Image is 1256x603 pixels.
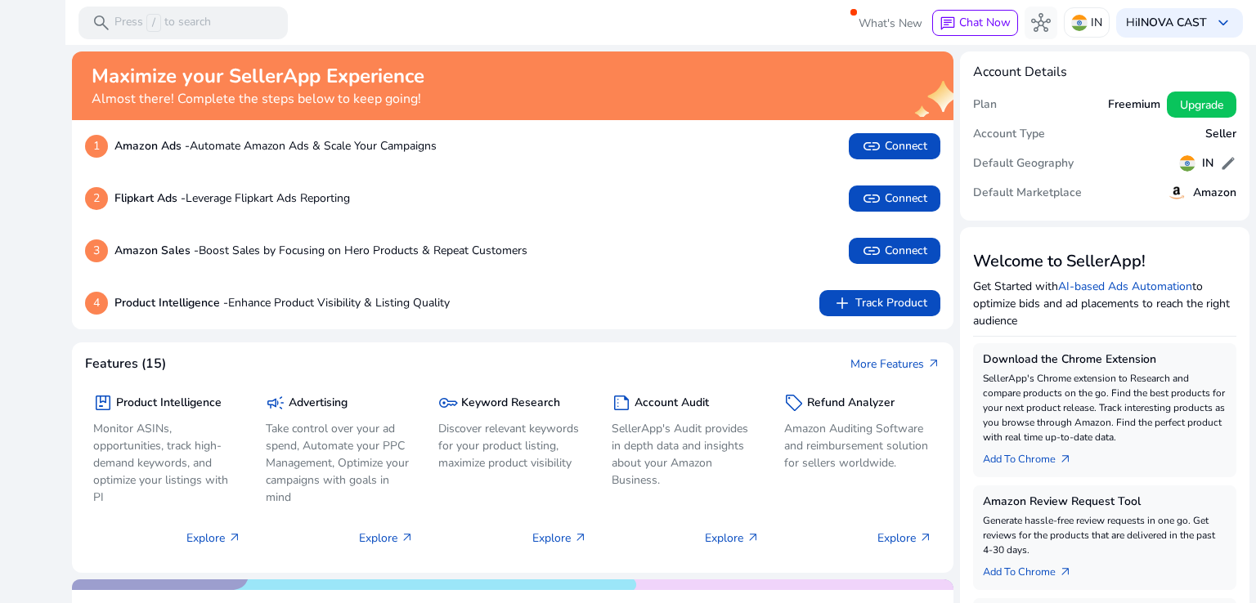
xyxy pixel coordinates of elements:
span: add [832,293,852,313]
h5: Plan [973,98,997,112]
span: keyboard_arrow_down [1213,13,1233,33]
a: AI-based Ads Automation [1058,279,1192,294]
p: Leverage Flipkart Ads Reporting [114,190,350,207]
span: arrow_outward [401,531,414,544]
button: Upgrade [1167,92,1236,118]
img: amazon.svg [1167,183,1186,203]
b: Amazon Ads - [114,138,190,154]
button: linkConnect [849,238,940,264]
a: Add To Chrome [983,444,1085,467]
p: Explore [186,529,241,547]
p: Generate hassle-free review requests in one go. Get reviews for the products that are delivered i... [983,513,1227,557]
span: / [146,14,161,32]
span: campaign [266,393,285,413]
span: edit [1220,155,1236,172]
p: SellerApp's Audit provides in depth data and insights about your Amazon Business. [612,420,760,489]
h5: Amazon [1193,186,1236,200]
p: Monitor ASINs, opportunities, track high-demand keywords, and optimize your listings with PI [93,420,241,506]
span: chat [940,16,956,32]
span: arrow_outward [747,531,760,544]
button: linkConnect [849,185,940,212]
a: More Featuresarrow_outward [850,355,940,373]
span: sell [784,393,804,413]
span: arrow_outward [574,531,587,544]
p: Press to search [114,14,211,32]
b: Amazon Sales - [114,243,199,258]
p: SellerApp's Chrome extension to Research and compare products on the go. Find the best products f... [983,371,1227,444]
p: Boost Sales by Focusing on Hero Products & Repeat Customers [114,242,527,259]
b: INOVA CAST [1137,15,1207,30]
p: Explore [877,529,932,547]
h3: Welcome to SellerApp! [973,252,1236,271]
span: Track Product [832,293,927,313]
span: What's New [859,9,922,38]
img: in.svg [1071,15,1088,31]
b: Product Intelligence - [114,295,228,310]
button: chatChat Now [932,10,1018,36]
h2: Maximize your SellerApp Experience [92,65,424,88]
span: Connect [862,136,927,156]
button: addTrack Product [819,290,940,316]
h5: Advertising [289,396,348,410]
h5: Amazon Review Request Tool [983,495,1227,509]
span: arrow_outward [1059,565,1072,578]
span: arrow_outward [919,531,932,544]
p: Amazon Auditing Software and reimbursement solution for sellers worldwide. [784,420,932,471]
span: Chat Now [959,15,1011,30]
h5: Account Audit [635,396,709,410]
p: IN [1091,8,1102,37]
span: search [92,13,111,33]
h5: Download the Chrome Extension [983,353,1227,367]
h5: Keyword Research [461,396,560,410]
h5: IN [1202,157,1213,171]
p: 2 [85,187,108,210]
h5: Default Geography [973,157,1074,171]
button: hub [1025,7,1057,39]
h4: Almost there! Complete the steps below to keep going! [92,92,424,107]
p: 1 [85,135,108,158]
span: link [862,241,881,261]
p: Explore [705,529,760,547]
a: Add To Chrome [983,557,1085,580]
p: Get Started with to optimize bids and ad placements to reach the right audience [973,278,1236,329]
span: link [862,189,881,208]
span: key [438,393,458,413]
p: Take control over your ad spend, Automate your PPC Management, Optimize your campaigns with goals... [266,420,414,506]
p: Explore [359,529,414,547]
img: in.svg [1179,155,1195,172]
h5: Refund Analyzer [807,396,895,410]
h5: Seller [1205,127,1236,141]
span: Connect [862,189,927,208]
span: arrow_outward [1059,453,1072,466]
span: arrow_outward [228,531,241,544]
h4: Account Details [973,65,1067,80]
h4: Features (15) [85,356,166,372]
h5: Freemium [1108,98,1160,112]
span: Connect [862,241,927,261]
p: 4 [85,292,108,315]
p: Hi [1126,17,1207,29]
h5: Product Intelligence [116,396,222,410]
h5: Default Marketplace [973,186,1082,200]
span: hub [1031,13,1051,33]
p: Automate Amazon Ads & Scale Your Campaigns [114,137,437,154]
p: Explore [532,529,587,547]
button: linkConnect [849,133,940,159]
span: arrow_outward [927,357,940,370]
span: package [93,393,113,413]
h5: Account Type [973,127,1045,141]
span: summarize [612,393,631,413]
p: 3 [85,239,108,262]
b: Flipkart Ads - [114,190,186,206]
span: link [862,136,881,156]
p: Discover relevant keywords for your product listing, maximize product visibility [438,420,586,471]
p: Enhance Product Visibility & Listing Quality [114,294,450,311]
span: Upgrade [1180,96,1223,114]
